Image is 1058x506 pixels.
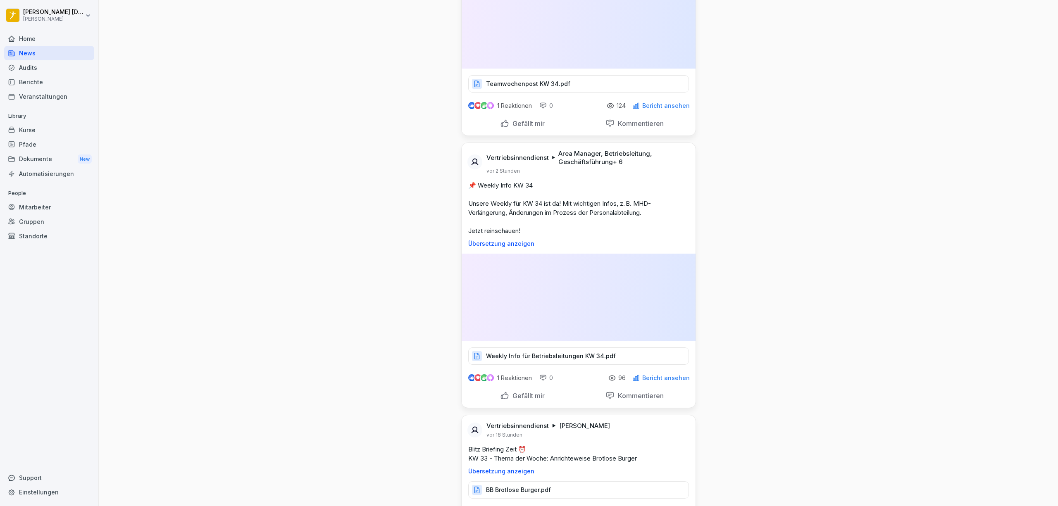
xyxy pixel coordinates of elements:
[615,119,664,128] p: Kommentieren
[618,375,626,381] p: 96
[4,60,94,75] a: Audits
[642,102,690,109] p: Bericht ansehen
[559,422,610,430] p: [PERSON_NAME]
[468,181,689,235] p: 📌 Weekly Info KW 34 Unsere Weekly für KW 34 ist da! Mit wichtigen Infos, z. B. MHD-Verlängerung, ...
[475,102,481,109] img: love
[468,354,689,363] a: Weekly Info für Betriebsleitungen KW 34.pdf
[23,9,83,16] p: [PERSON_NAME] [DEMOGRAPHIC_DATA]
[4,166,94,181] a: Automatisierungen
[4,152,94,167] a: DokumenteNew
[486,352,616,360] p: Weekly Info für Betriebsleitungen KW 34.pdf
[617,102,626,109] p: 124
[4,152,94,167] div: Dokumente
[4,46,94,60] a: News
[509,392,545,400] p: Gefällt mir
[539,102,553,110] div: 0
[539,374,553,382] div: 0
[615,392,664,400] p: Kommentieren
[4,229,94,243] a: Standorte
[509,119,545,128] p: Gefällt mir
[4,89,94,104] a: Veranstaltungen
[497,375,532,381] p: 1 Reaktionen
[558,150,686,166] p: Area Manager, Betriebsleitung, Geschäftsführung + 6
[481,374,488,381] img: celebrate
[468,102,475,109] img: like
[4,123,94,137] a: Kurse
[468,375,475,381] img: like
[468,468,689,475] p: Übersetzung anzeigen
[487,102,494,109] img: inspiring
[4,485,94,499] a: Einstellungen
[4,214,94,229] a: Gruppen
[486,486,551,494] p: BB Brotlose Burger.pdf
[486,154,549,162] p: Vertriebsinnendienst
[4,109,94,123] p: Library
[486,168,520,174] p: vor 2 Stunden
[4,31,94,46] a: Home
[487,374,494,382] img: inspiring
[468,82,689,90] a: Teamwochenpost KW 34.pdf
[4,187,94,200] p: People
[4,470,94,485] div: Support
[481,102,488,109] img: celebrate
[486,80,570,88] p: Teamwochenpost KW 34.pdf
[4,200,94,214] a: Mitarbeiter
[497,102,532,109] p: 1 Reaktionen
[78,154,92,164] div: New
[486,432,522,438] p: vor 18 Stunden
[486,422,549,430] p: Vertriebsinnendienst
[468,240,689,247] p: Übersetzung anzeigen
[23,16,83,22] p: [PERSON_NAME]
[468,445,689,463] p: Blitz Briefing Zeit ⏰ KW 33 - Thema der Woche: Anrichteweise Brotlose Burger
[468,488,689,496] a: BB Brotlose Burger.pdf
[4,137,94,152] a: Pfade
[475,375,481,381] img: love
[642,375,690,381] p: Bericht ansehen
[4,75,94,89] a: Berichte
